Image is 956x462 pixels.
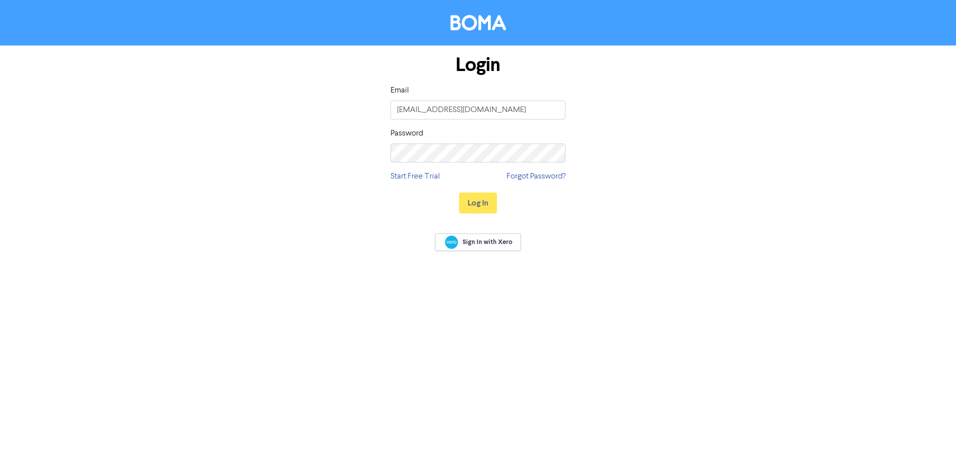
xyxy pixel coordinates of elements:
[450,15,506,30] img: BOMA Logo
[506,170,565,182] a: Forgot Password?
[390,53,565,76] h1: Login
[390,170,440,182] a: Start Free Trial
[462,237,512,246] span: Sign In with Xero
[435,233,521,251] a: Sign In with Xero
[445,235,458,249] img: Xero logo
[390,127,423,139] label: Password
[390,84,409,96] label: Email
[459,192,497,213] button: Log In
